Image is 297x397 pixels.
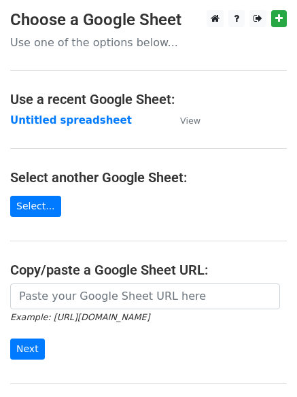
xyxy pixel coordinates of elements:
[167,114,200,126] a: View
[180,116,200,126] small: View
[10,196,61,217] a: Select...
[10,10,287,30] h3: Choose a Google Sheet
[10,283,280,309] input: Paste your Google Sheet URL here
[10,339,45,360] input: Next
[10,114,132,126] a: Untitled spreadsheet
[10,262,287,278] h4: Copy/paste a Google Sheet URL:
[10,91,287,107] h4: Use a recent Google Sheet:
[10,169,287,186] h4: Select another Google Sheet:
[10,312,150,322] small: Example: [URL][DOMAIN_NAME]
[10,35,287,50] p: Use one of the options below...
